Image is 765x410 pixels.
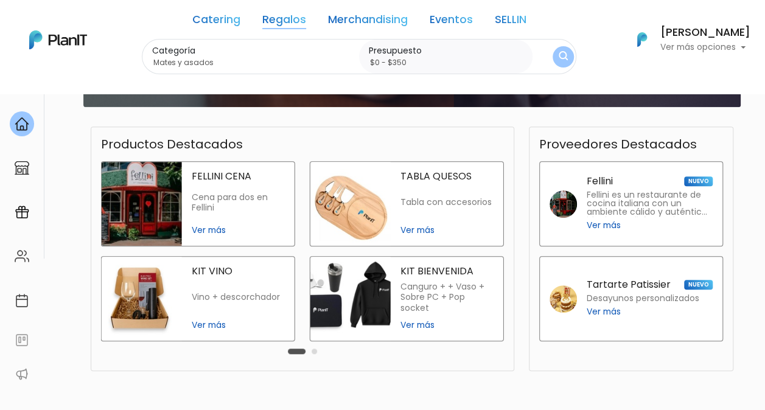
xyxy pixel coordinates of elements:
p: Cena para dos en Fellini [192,192,285,214]
img: partners-52edf745621dab592f3b2c58e3bca9d71375a7ef29c3b500c9f145b62cc070d4.svg [15,367,29,381]
p: Vino + descorchador [192,292,285,302]
a: kit vino KIT VINO Vino + descorchador Ver más [101,256,295,341]
h6: [PERSON_NAME] [660,27,750,38]
button: Carousel Page 1 (Current Slide) [288,349,306,354]
img: marketplace-4ceaa7011d94191e9ded77b95e3339b90024bf715f7c57f8cf31f2d8c509eaba.svg [15,161,29,175]
span: J [122,73,147,97]
a: SELLIN [495,15,526,29]
div: Carousel Pagination [285,344,320,358]
img: kit vino [102,257,182,341]
a: Catering [192,15,240,29]
i: insert_emoticon [186,182,207,197]
div: PLAN IT Ya probaste PlanitGO? Vas a poder automatizarlas acciones de todo el año. Escribinos para... [32,85,214,162]
a: Fellini NUEVO Fellini es un restaurante de cocina italiana con un ambiente cálido y auténtico, id... [539,161,723,246]
div: J [32,73,214,97]
p: KIT VINO [192,266,285,276]
p: Ver más opciones [660,43,750,52]
strong: PLAN IT [43,99,78,109]
img: tartarte patissier [550,285,577,313]
button: Carousel Page 2 [312,349,317,354]
a: fellini cena FELLINI CENA Cena para dos en Fellini Ver más [101,161,295,246]
span: NUEVO [684,280,712,290]
a: Eventos [430,15,473,29]
a: Merchandising [328,15,408,29]
a: Regalos [262,15,306,29]
p: Canguro + + Vaso + Sobre PC + Pop socket [400,282,494,313]
img: kit bienvenida [310,257,391,341]
i: send [207,182,231,197]
label: Categoría [152,44,354,57]
span: Ver más [587,219,621,232]
p: KIT BIENVENIDA [400,266,494,276]
p: Ya probaste PlanitGO? Vas a poder automatizarlas acciones de todo el año. Escribinos para saber más! [43,112,203,152]
a: tabla quesos TABLA QUESOS Tabla con accesorios Ver más [310,161,504,246]
p: Desayunos personalizados [587,294,699,303]
p: Fellini es un restaurante de cocina italiana con un ambiente cálido y auténtico, ideal para disfr... [587,191,713,217]
img: home-e721727adea9d79c4d83392d1f703f7f8bce08238fde08b1acbfd93340b81755.svg [15,117,29,131]
img: tabla quesos [310,162,391,246]
h3: Proveedores Destacados [539,137,697,151]
span: Ver más [587,305,621,318]
label: Presupuesto [369,44,528,57]
button: PlanIt Logo [PERSON_NAME] Ver más opciones [621,24,750,55]
span: Ver más [400,319,494,332]
img: search_button-432b6d5273f82d61273b3651a40e1bd1b912527efae98b1b7a1b2c0702e16a8d.svg [557,50,569,64]
img: fellini cena [102,162,182,246]
p: FELLINI CENA [192,172,285,181]
img: user_04fe99587a33b9844688ac17b531be2b.png [98,73,122,97]
a: kit bienvenida KIT BIENVENIDA Canguro + + Vaso + Sobre PC + Pop socket Ver más [310,256,504,341]
img: fellini [550,190,577,218]
img: campaigns-02234683943229c281be62815700db0a1741e53638e28bf9629b52c665b00959.svg [15,205,29,220]
i: keyboard_arrow_down [189,92,207,111]
a: Tartarte Patissier NUEVO Desayunos personalizados Ver más [539,256,723,341]
span: Ver más [192,319,285,332]
span: Ver más [400,224,494,237]
span: ¡Escríbenos! [63,185,186,197]
img: PlanIt Logo [29,30,87,49]
span: Ver más [192,224,285,237]
p: TABLA QUESOS [400,172,494,181]
span: NUEVO [684,176,712,186]
h3: Productos Destacados [101,137,243,151]
p: Tartarte Patissier [587,280,671,290]
img: people-662611757002400ad9ed0e3c099ab2801c6687ba6c219adb57efc949bc21e19d.svg [15,249,29,263]
img: feedback-78b5a0c8f98aac82b08bfc38622c3050aee476f2c9584af64705fc4e61158814.svg [15,333,29,347]
img: calendar-87d922413cdce8b2cf7b7f5f62616a5cf9e4887200fb71536465627b3292af00.svg [15,293,29,308]
img: PlanIt Logo [629,26,655,53]
img: user_d58e13f531133c46cb30575f4d864daf.jpeg [110,61,134,85]
p: Fellini [587,176,613,186]
p: Tabla con accesorios [400,197,494,207]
